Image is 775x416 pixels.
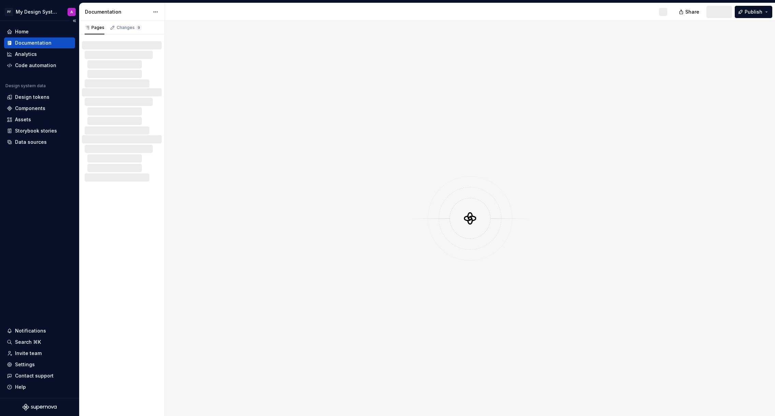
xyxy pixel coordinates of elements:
[15,116,31,123] div: Assets
[15,339,41,345] div: Search ⌘K
[15,361,35,368] div: Settings
[4,370,75,381] button: Contact support
[4,103,75,114] a: Components
[70,16,79,26] button: Collapse sidebar
[16,9,59,15] div: My Design System
[4,382,75,392] button: Help
[15,384,26,390] div: Help
[4,92,75,103] a: Design tokens
[15,139,47,145] div: Data sources
[15,372,54,379] div: Contact support
[85,9,149,15] div: Documentation
[15,40,52,46] div: Documentation
[15,350,42,357] div: Invite team
[1,4,78,19] button: PFMy Design SystemA
[15,105,45,112] div: Components
[4,26,75,37] a: Home
[23,404,57,411] svg: Supernova Logo
[5,83,46,89] div: Design system data
[685,9,699,15] span: Share
[4,114,75,125] a: Assets
[675,6,704,18] button: Share
[4,359,75,370] a: Settings
[5,8,13,16] div: PF
[136,25,142,30] span: 9
[15,94,49,101] div: Design tokens
[85,25,104,30] div: Pages
[745,9,762,15] span: Publish
[4,125,75,136] a: Storybook stories
[735,6,772,18] button: Publish
[15,51,37,58] div: Analytics
[4,137,75,148] a: Data sources
[4,37,75,48] a: Documentation
[4,325,75,336] button: Notifications
[4,348,75,359] a: Invite team
[4,337,75,348] button: Search ⌘K
[117,25,142,30] div: Changes
[4,49,75,60] a: Analytics
[15,28,29,35] div: Home
[15,327,46,334] div: Notifications
[70,9,73,15] div: A
[15,62,56,69] div: Code automation
[4,60,75,71] a: Code automation
[15,127,57,134] div: Storybook stories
